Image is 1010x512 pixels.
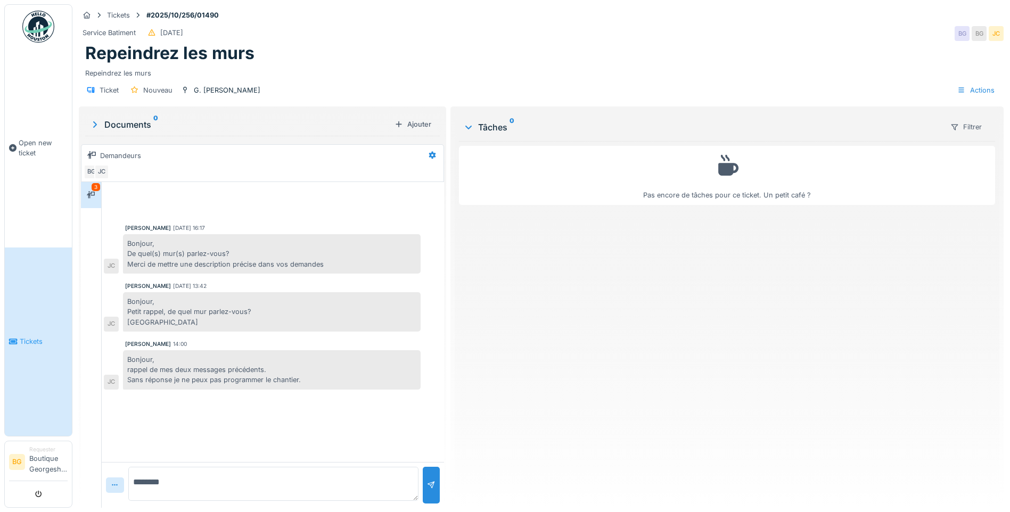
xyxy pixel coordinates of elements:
[89,118,390,131] div: Documents
[5,247,72,436] a: Tickets
[125,224,171,232] div: [PERSON_NAME]
[510,121,514,134] sup: 0
[22,11,54,43] img: Badge_color-CXgf-gQk.svg
[466,151,988,200] div: Pas encore de tâches pour ce ticket. Un petit café ?
[972,26,987,41] div: BG
[989,26,1004,41] div: JC
[160,28,183,38] div: [DATE]
[104,317,119,332] div: JC
[20,336,68,346] span: Tickets
[123,350,421,390] div: Bonjour, rappel de mes deux messages précédents. Sans réponse je ne peux pas programmer le chantier.
[142,10,223,20] strong: #2025/10/256/01490
[123,234,421,274] div: Bonjour, De quel(s) mur(s) parlez-vous? Merci de mettre une description précise dans vos demandes
[104,259,119,274] div: JC
[125,282,171,290] div: [PERSON_NAME]
[173,282,207,290] div: [DATE] 13:42
[173,224,205,232] div: [DATE] 16:17
[100,151,141,161] div: Demandeurs
[94,164,109,179] div: JC
[390,117,436,131] div: Ajouter
[952,82,999,98] div: Actions
[100,85,119,95] div: Ticket
[463,121,941,134] div: Tâches
[194,85,260,95] div: G. [PERSON_NAME]
[85,43,254,63] h1: Repeindrez les murs
[123,292,421,332] div: Bonjour, Petit rappel, de quel mur parlez-vous? [GEOGRAPHIC_DATA]
[19,138,68,158] span: Open new ticket
[9,454,25,470] li: BG
[83,28,136,38] div: Service Batiment
[84,164,98,179] div: BG
[9,445,68,481] a: BG RequesterBoutique Georgeshenri
[29,445,68,453] div: Requester
[946,119,987,135] div: Filtrer
[85,64,997,78] div: Repeindrez les murs
[125,340,171,348] div: [PERSON_NAME]
[92,183,100,191] div: 3
[5,48,72,247] a: Open new ticket
[107,10,130,20] div: Tickets
[955,26,970,41] div: BG
[173,340,187,348] div: 14:00
[143,85,173,95] div: Nouveau
[29,445,68,478] li: Boutique Georgeshenri
[104,375,119,390] div: JC
[153,118,158,131] sup: 0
